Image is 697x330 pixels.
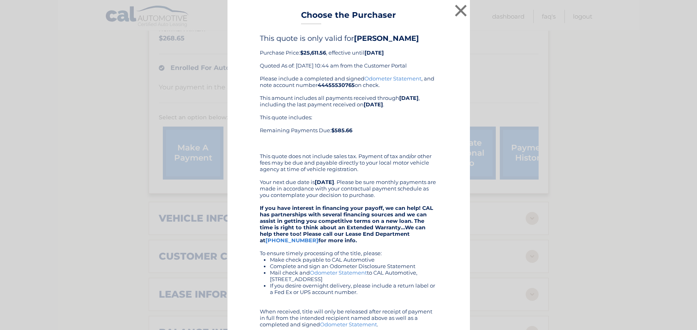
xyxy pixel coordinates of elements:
[260,205,433,243] strong: If you have interest in financing your payoff, we can help! CAL has partnerships with several fin...
[364,49,384,56] b: [DATE]
[270,269,438,282] li: Mail check and to CAL Automotive, [STREET_ADDRESS]
[320,321,377,328] a: Odometer Statement
[318,82,355,88] b: 44455530765
[354,34,419,43] b: [PERSON_NAME]
[270,263,438,269] li: Complete and sign an Odometer Disclosure Statement
[399,95,419,101] b: [DATE]
[310,269,367,276] a: Odometer Statement
[364,75,421,82] a: Odometer Statement
[364,101,383,108] b: [DATE]
[315,179,334,185] b: [DATE]
[300,49,326,56] b: $25,611.56
[270,282,438,295] li: If you desire overnight delivery, please include a return label or a Fed Ex or UPS account number.
[260,34,438,75] div: Purchase Price: , effective until Quoted As of: [DATE] 10:44 am from the Customer Portal
[265,237,318,243] a: [PHONE_NUMBER]
[270,256,438,263] li: Make check payable to CAL Automotive
[260,114,438,146] div: This quote includes: Remaining Payments Due:
[453,2,469,19] button: ×
[331,127,352,133] b: $585.66
[260,34,438,43] h4: This quote is only valid for
[301,10,396,24] h3: Choose the Purchaser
